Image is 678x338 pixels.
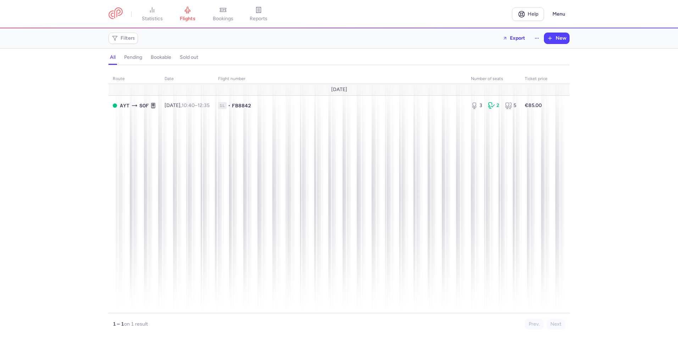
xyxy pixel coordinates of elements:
th: Flight number [214,74,467,84]
a: CitizenPlane red outlined logo [109,7,123,21]
a: Help [512,7,544,21]
h4: bookable [151,54,171,61]
span: AYT [120,102,129,109]
a: flights [170,6,205,22]
button: Menu [548,7,569,21]
span: SOF [139,102,149,109]
th: date [160,74,214,84]
button: Export [498,33,530,44]
span: [DATE] [331,87,347,92]
span: – [182,102,210,108]
div: 2 [488,102,499,109]
span: Help [528,11,538,17]
button: Next [546,319,565,329]
h4: all [110,54,116,61]
span: bookings [213,16,233,22]
h4: pending [124,54,142,61]
div: 5 [505,102,516,109]
span: New [556,35,566,41]
span: Export [510,35,525,41]
h4: sold out [180,54,198,61]
span: • [228,102,230,109]
span: Filters [121,35,135,41]
th: route [109,74,160,84]
button: Filters [109,33,138,44]
button: New [544,33,569,44]
span: 1L [218,102,227,109]
span: reports [250,16,267,22]
strong: 1 – 1 [113,321,124,327]
th: Ticket price [521,74,552,84]
time: 10:40 [182,102,195,108]
span: on 1 result [124,321,148,327]
div: 3 [471,102,482,109]
strong: €85.00 [525,102,542,108]
span: FB8842 [232,102,251,109]
span: flights [180,16,195,22]
button: Prev. [525,319,544,329]
a: reports [241,6,276,22]
a: statistics [134,6,170,22]
th: number of seats [467,74,521,84]
span: [DATE], [165,102,210,108]
time: 12:35 [198,102,210,108]
span: statistics [142,16,163,22]
a: bookings [205,6,241,22]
